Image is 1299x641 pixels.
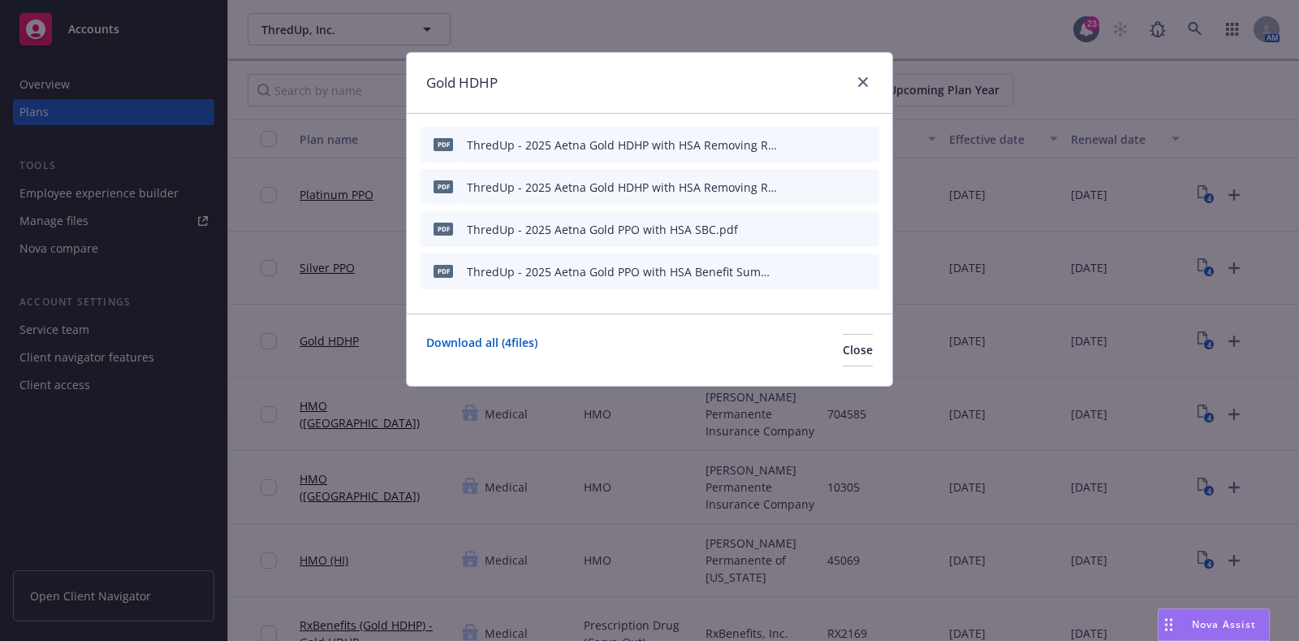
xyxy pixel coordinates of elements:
button: archive file [860,179,873,196]
span: pdf [434,265,453,277]
span: pdf [434,223,453,235]
a: close [853,72,873,92]
div: ThredUp - 2025 Aetna Gold HDHP with HSA Removing RX Drug Coverage Schedule of Benefits.PDF [467,136,777,154]
button: download file [806,221,819,238]
div: ThredUp - 2025 Aetna Gold PPO with HSA SBC.pdf [467,221,738,238]
button: download file [806,136,819,154]
button: preview file [832,136,847,154]
button: archive file [860,263,873,280]
div: ThredUp - 2025 Aetna Gold HDHP with HSA Removing RX Drug Coverage Schedule of Benefits.PDF [467,179,777,196]
button: preview file [832,179,847,196]
h1: Gold HDHP [426,72,498,93]
div: Drag to move [1159,609,1179,640]
span: PDF [434,138,453,150]
button: Nova Assist [1158,609,1270,641]
button: archive file [860,221,873,238]
span: PDF [434,180,453,193]
button: download file [806,179,819,196]
span: Close [843,342,873,357]
button: archive file [860,136,873,154]
span: Nova Assist [1192,617,1256,631]
a: Download all ( 4 files) [426,334,537,366]
button: download file [806,263,819,280]
button: preview file [832,221,847,238]
div: ThredUp - 2025 Aetna Gold PPO with HSA Benefit Summary .pdf [467,263,777,280]
button: Close [843,334,873,366]
button: preview file [832,263,847,280]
